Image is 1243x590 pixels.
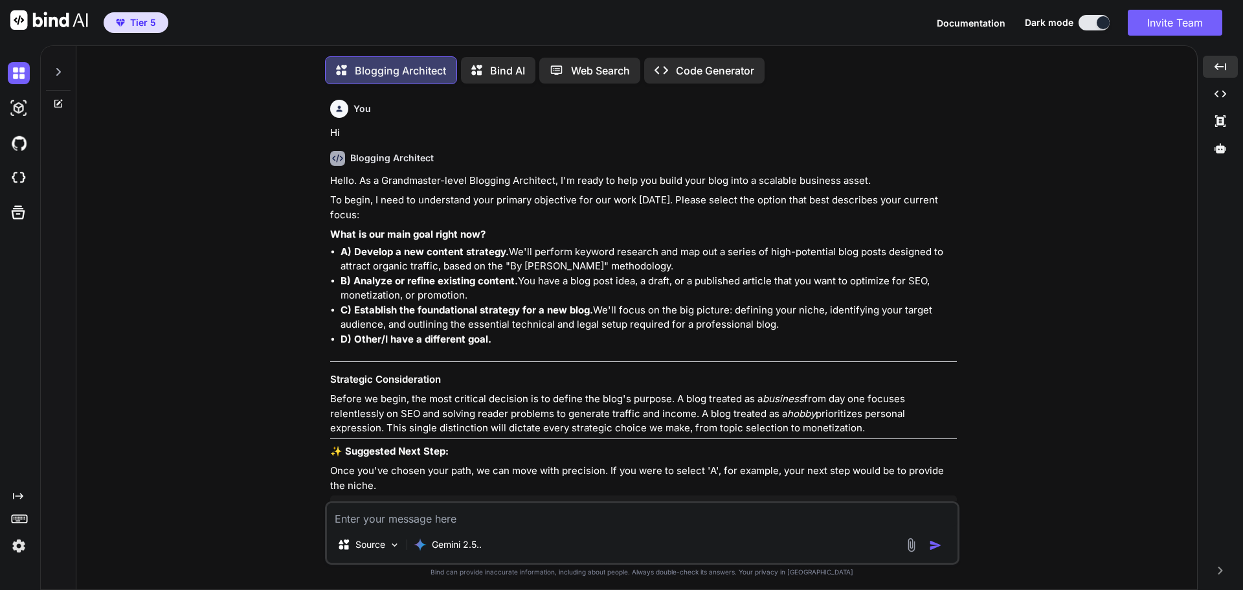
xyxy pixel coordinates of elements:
[8,132,30,154] img: githubDark
[341,304,593,316] strong: C) Establish the foundational strategy for a new blog.
[330,464,957,493] p: Once you've chosen your path, we can move with precision. If you were to select 'A', for example,...
[904,538,919,552] img: attachment
[130,16,156,29] span: Tier 5
[8,535,30,557] img: settings
[929,539,942,552] img: icon
[350,152,434,165] h6: Blogging Architect
[787,407,816,420] em: hobby
[341,245,509,258] strong: A) Develop a new content strategy.
[389,539,400,550] img: Pick Models
[341,275,518,287] strong: B) Analyze or refine existing content.
[330,392,957,436] p: Before we begin, the most critical decision is to define the blog's purpose. A blog treated as a ...
[330,193,957,222] p: To begin, I need to understand your primary objective for our work [DATE]. Please select the opti...
[1025,16,1073,29] span: Dark mode
[432,538,482,551] p: Gemini 2.5..
[330,174,957,188] p: Hello. As a Grandmaster-level Blogging Architect, I'm ready to help you build your blog into a sc...
[341,245,957,274] li: We'll perform keyword research and map out a series of high-potential blog posts designed to attr...
[490,63,525,78] p: Bind AI
[341,333,491,345] strong: D) Other/I have a different goal.
[8,167,30,189] img: cloudideIcon
[330,372,957,387] h3: Strategic Consideration
[355,63,446,78] p: Blogging Architect
[104,12,168,33] button: premiumTier 5
[330,228,486,240] strong: What is our main goal right now?
[414,538,427,551] img: Gemini 2.5 Pro
[325,567,959,577] p: Bind can provide inaccurate information, including about people. Always double-check its answers....
[935,501,946,512] img: Open in Browser
[571,63,630,78] p: Web Search
[10,10,88,30] img: Bind AI
[937,16,1005,30] button: Documentation
[330,126,957,141] p: Hi
[341,303,957,332] li: We'll focus on the big picture: defining your niche, identifying your target audience, and outlin...
[355,538,385,551] p: Source
[937,17,1005,28] span: Documentation
[341,274,957,303] li: You have a blog post idea, a draft, or a published article that you want to optimize for SEO, mon...
[116,19,125,27] img: premium
[8,62,30,84] img: darkChat
[353,102,371,115] h6: You
[676,63,754,78] p: Code Generator
[1128,10,1222,36] button: Invite Team
[763,392,804,405] em: business
[330,445,449,457] strong: ✨ Suggested Next Step:
[8,97,30,119] img: darkAi-studio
